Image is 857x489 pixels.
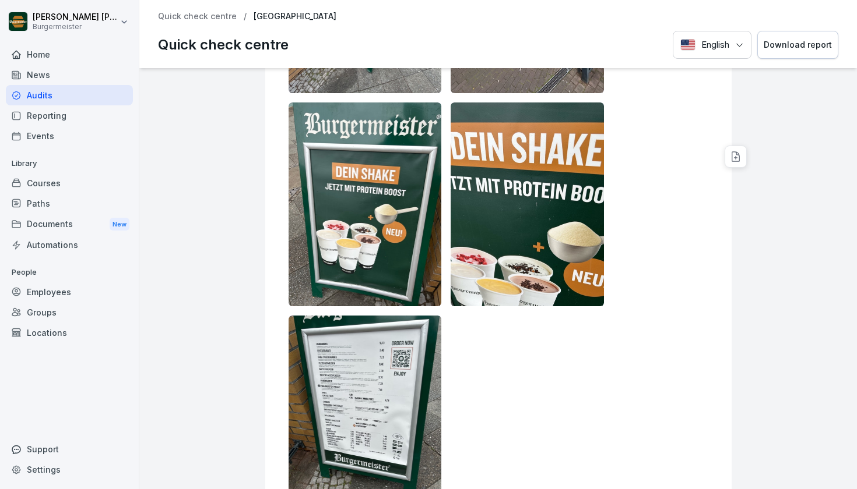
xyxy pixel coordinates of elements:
a: Paths [6,193,133,214]
p: Burgermeister [33,23,118,31]
a: Courses [6,173,133,193]
p: [PERSON_NAME] [PERSON_NAME] [33,12,118,22]
a: Quick check centre [158,12,237,22]
p: People [6,263,133,282]
a: Groups [6,302,133,323]
img: English [680,39,696,51]
a: Locations [6,323,133,343]
a: News [6,65,133,85]
a: Reporting [6,105,133,126]
p: / [244,12,247,22]
a: Settings [6,459,133,480]
div: Download report [764,38,832,51]
div: New [110,218,129,231]
img: huynp8crc15stilf666q080r.png [289,102,442,306]
a: Events [6,126,133,146]
p: Library [6,154,133,173]
p: English [701,38,729,52]
div: Documents [6,214,133,235]
div: Support [6,439,133,459]
a: Audits [6,85,133,105]
a: Automations [6,235,133,255]
a: Home [6,44,133,65]
a: Employees [6,282,133,302]
button: Download report [757,31,838,59]
p: [GEOGRAPHIC_DATA] [254,12,336,22]
p: Quick check centre [158,34,289,55]
img: yak3fxrea7ib032sf26i5gjw.png [451,102,604,306]
button: Language [673,31,751,59]
a: DocumentsNew [6,214,133,235]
